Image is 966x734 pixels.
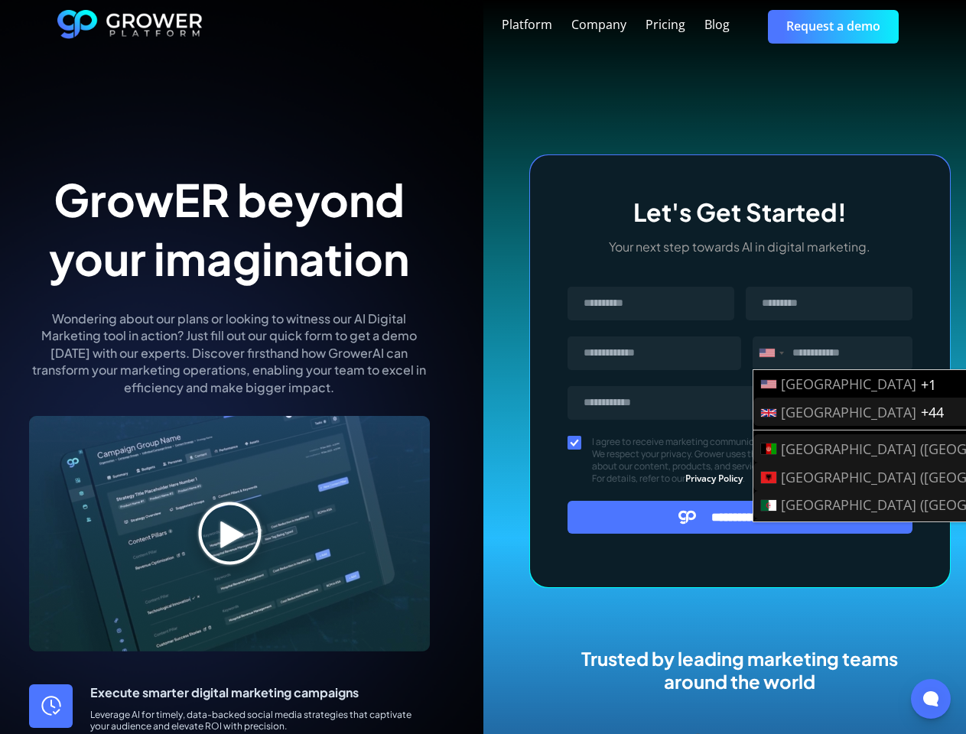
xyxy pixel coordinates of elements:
div: Leverage AI for timely, data-backed social media strategies that captivate your audience and elev... [90,709,430,732]
p: Wondering about our plans or looking to witness our AI Digital Marketing tool in action? Just fil... [29,310,430,396]
a: Platform [502,16,552,34]
div: Pricing [646,18,685,32]
span: +44 [921,403,944,421]
div: United States: +1 [753,337,789,369]
a: Company [571,16,626,34]
span: [GEOGRAPHIC_DATA] [781,375,916,393]
h2: Trusted by leading marketing teams around the world [563,647,917,693]
p: Execute smarter digital marketing campaigns [90,684,430,701]
span: +1 [921,375,936,393]
a: Pricing [646,16,685,34]
a: Blog [704,16,730,34]
span: [GEOGRAPHIC_DATA] [781,403,916,421]
div: Platform [502,18,552,32]
h1: GrowER beyond your imagination [29,170,430,287]
a: Request a demo [768,10,899,43]
h3: Let's Get Started! [568,197,913,226]
p: Your next step towards AI in digital marketing. [568,239,913,255]
a: home [57,10,203,44]
div: Company [571,18,626,32]
form: Message [568,287,913,534]
a: Privacy Policy [685,472,743,485]
img: digital marketing tools [29,416,430,651]
div: Blog [704,18,730,32]
span: I agree to receive marketing communications from Grower. We respect your privacy. Grower uses the... [592,436,913,485]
